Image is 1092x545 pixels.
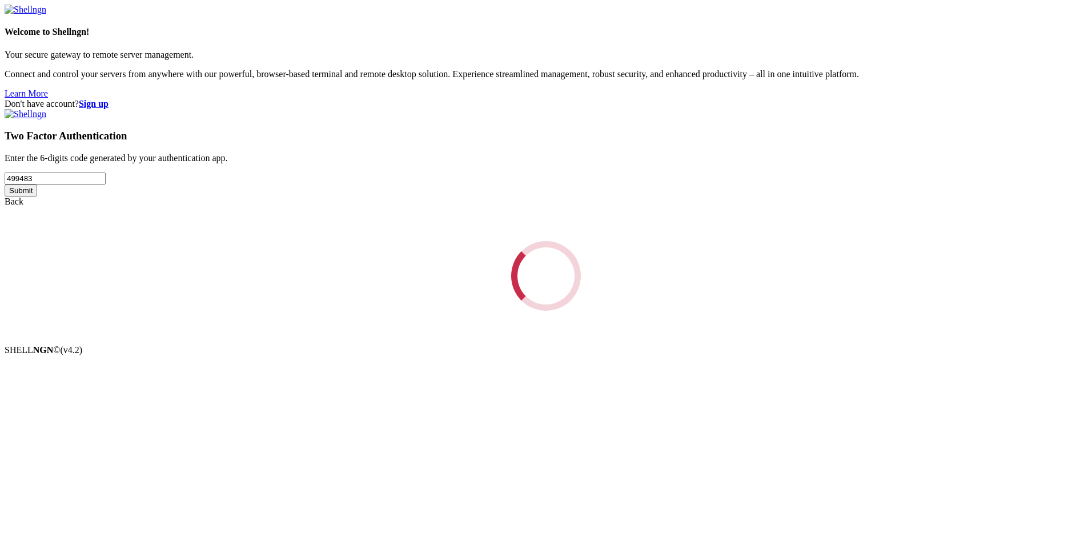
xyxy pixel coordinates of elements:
[5,109,46,119] img: Shellngn
[5,99,1087,109] div: Don't have account?
[5,185,37,197] input: Submit
[511,241,581,311] div: Loading...
[5,69,1087,79] p: Connect and control your servers from anywhere with our powerful, browser-based terminal and remo...
[5,130,1087,142] h3: Two Factor Authentication
[5,89,48,98] a: Learn More
[5,173,106,185] input: Two factor code
[5,345,82,355] span: SHELL ©
[5,50,1087,60] p: Your secure gateway to remote server management.
[5,153,1087,163] p: Enter the 6-digits code generated by your authentication app.
[61,345,83,355] span: 4.2.0
[5,5,46,15] img: Shellngn
[5,27,1087,37] h4: Welcome to Shellngn!
[33,345,54,355] b: NGN
[79,99,109,109] a: Sign up
[5,197,23,206] a: Back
